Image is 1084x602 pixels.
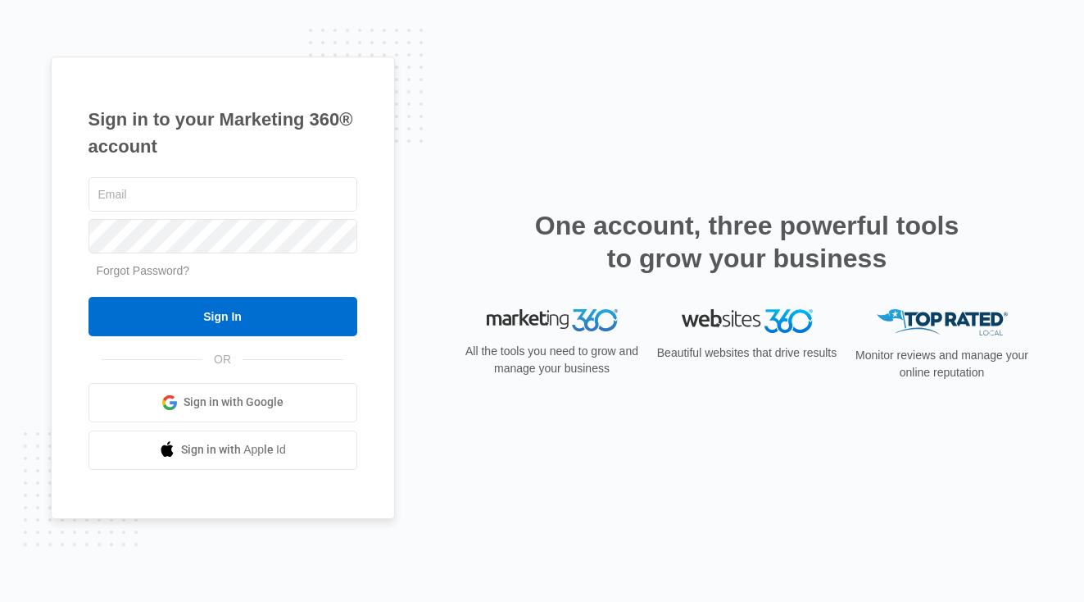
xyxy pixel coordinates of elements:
a: Sign in with Apple Id [88,431,357,470]
h1: Sign in to your Marketing 360® account [88,106,357,160]
p: All the tools you need to grow and manage your business [460,343,644,377]
a: Sign in with Google [88,383,357,422]
h2: One account, three powerful tools to grow your business [530,209,964,275]
img: Websites 360 [682,309,813,333]
p: Beautiful websites that drive results [655,344,839,362]
span: Sign in with Google [184,394,283,411]
span: Sign in with Apple Id [181,441,286,458]
a: Forgot Password? [97,264,190,277]
img: Top Rated Local [877,309,1008,336]
img: Marketing 360 [487,309,618,332]
input: Email [88,177,357,212]
input: Sign In [88,297,357,336]
p: Monitor reviews and manage your online reputation [850,347,1034,381]
span: OR [202,351,243,368]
